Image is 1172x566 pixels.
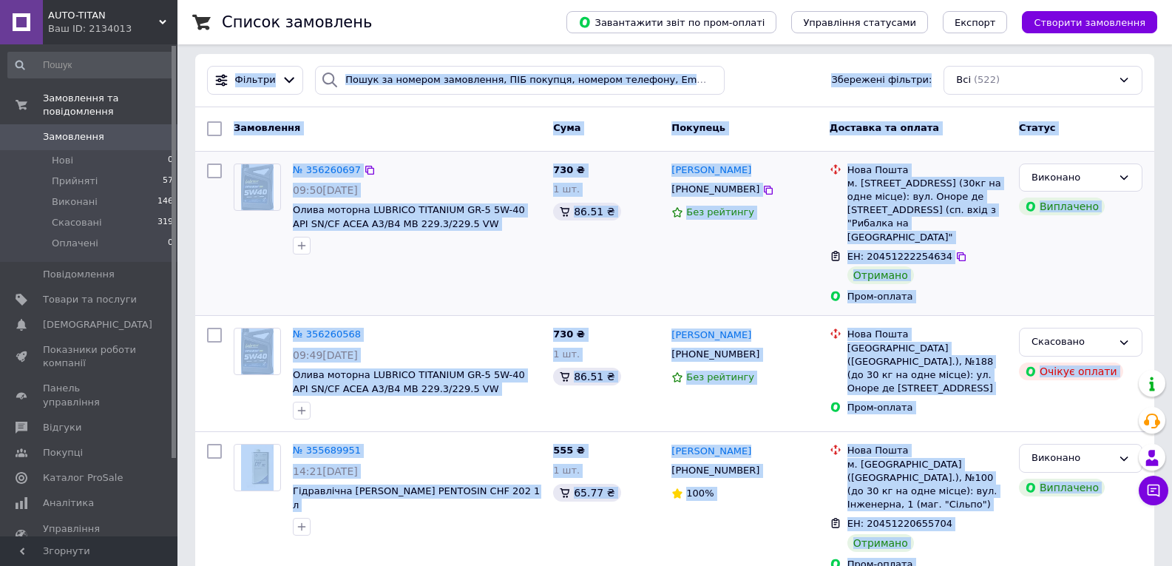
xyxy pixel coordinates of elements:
[671,465,759,476] span: [PHONE_NUMBER]
[234,164,281,211] a: Фото товару
[43,382,137,408] span: Панель управління
[956,73,971,87] span: Всі
[1019,479,1105,496] div: Виплачено
[847,534,914,552] div: Отримано
[43,446,83,459] span: Покупці
[48,9,159,22] span: AUTO-TITAN
[163,175,173,188] span: 57
[553,348,580,360] span: 1 шт.
[168,154,173,167] span: 0
[293,349,358,361] span: 09:49[DATE]
[315,66,724,95] input: Пошук за номером замовлення, ПІБ покупця, номером телефону, Email, номером накладної
[553,183,580,195] span: 1 шт.
[52,154,73,167] span: Нові
[686,371,754,383] span: Без рейтингу
[847,290,1007,303] div: Пром-оплата
[241,445,273,491] img: Фото товару
[671,445,751,459] a: [PERSON_NAME]
[847,164,1007,177] div: Нова Пошта
[1019,363,1123,380] div: Очікує оплати
[974,74,1000,85] span: (522)
[553,484,620,502] div: 65.77 ₴
[241,329,274,374] img: Фото товару
[671,348,759,360] span: [PHONE_NUMBER]
[553,445,585,456] span: 555 ₴
[671,329,751,343] a: [PERSON_NAME]
[43,318,152,331] span: [DEMOGRAPHIC_DATA]
[293,465,358,477] span: 14:21[DATE]
[43,343,137,370] span: Показники роботи компанії
[52,195,98,209] span: Виконані
[847,251,952,262] span: ЕН: 20451222254634
[847,177,1007,244] div: м. [STREET_ADDRESS] (30кг на одне місце): вул. Оноре де [STREET_ADDRESS] (сп. вхід з "Рибалка на ...
[52,237,98,250] span: Оплачені
[847,444,1007,457] div: Нова Пошта
[1139,476,1168,505] button: Чат з покупцем
[671,183,759,195] span: [PHONE_NUMBER]
[847,266,914,284] div: Отримано
[566,11,776,33] button: Завантажити звіт по пром-оплаті
[43,522,137,549] span: Управління сайтом
[553,203,620,220] div: 86.51 ₴
[830,122,939,133] span: Доставка та оплата
[43,421,81,434] span: Відгуки
[1034,17,1145,28] span: Створити замовлення
[671,164,751,178] a: [PERSON_NAME]
[831,73,932,87] span: Збережені фільтри:
[847,328,1007,341] div: Нова Пошта
[43,92,177,118] span: Замовлення та повідомлення
[1019,198,1105,215] div: Виплачено
[234,444,281,491] a: Фото товару
[48,22,177,36] div: Ваш ID: 2134013
[847,401,1007,414] div: Пром-оплата
[686,206,754,218] span: Без рейтингу
[43,293,137,306] span: Товари та послуги
[553,122,580,133] span: Cума
[1022,11,1157,33] button: Створити замовлення
[847,342,1007,396] div: [GEOGRAPHIC_DATA] ([GEOGRAPHIC_DATA].), №188 (до 30 кг на одне місце): ул. Оноре де [STREET_ADDRESS]
[847,458,1007,512] div: м. [GEOGRAPHIC_DATA] ([GEOGRAPHIC_DATA].), №100 (до 30 кг на одне місце): вул. Інженерна, 1 (маг....
[7,52,175,78] input: Пошук
[43,496,94,510] span: Аналітика
[293,164,361,175] a: № 356260697
[578,16,765,29] span: Завантажити звіт по пром-оплаті
[168,237,173,250] span: 0
[1007,16,1157,27] a: Створити замовлення
[222,13,372,31] h1: Список замовлень
[234,328,281,375] a: Фото товару
[553,465,580,476] span: 1 шт.
[235,73,276,87] span: Фільтри
[52,216,102,229] span: Скасовані
[157,195,173,209] span: 146
[803,17,916,28] span: Управління статусами
[234,122,300,133] span: Замовлення
[293,184,358,196] span: 09:50[DATE]
[1032,170,1112,186] div: Виконано
[847,518,952,529] span: ЕН: 20451220655704
[293,329,361,340] a: № 356260568
[293,369,525,408] a: Олива моторна LUBRICO TITANIUM GR-5 5W-40 API SN/CF ACEA A3/B4 МВ 229.3/229.5 VW 502.00/505.00 4 л
[1032,451,1112,466] div: Виконано
[1032,334,1112,350] div: Скасовано
[293,485,540,511] a: Гідравлічна [PERSON_NAME] PENTOSIN CHF 202 1 л
[43,130,104,144] span: Замовлення
[955,17,996,28] span: Експорт
[1019,122,1056,133] span: Статус
[43,268,115,281] span: Повідомлення
[553,164,585,175] span: 730 ₴
[52,175,98,188] span: Прийняті
[671,122,725,133] span: Покупець
[553,329,585,340] span: 730 ₴
[157,216,173,229] span: 319
[686,488,714,499] span: 100%
[241,164,274,210] img: Фото товару
[293,204,525,243] a: Олива моторна LUBRICO TITANIUM GR-5 5W-40 API SN/CF ACEA A3/B4 МВ 229.3/229.5 VW 502.00/505.00 4 л
[293,445,361,456] a: № 355689951
[43,471,123,485] span: Каталог ProSale
[791,11,928,33] button: Управління статусами
[553,368,620,385] div: 86.51 ₴
[943,11,1008,33] button: Експорт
